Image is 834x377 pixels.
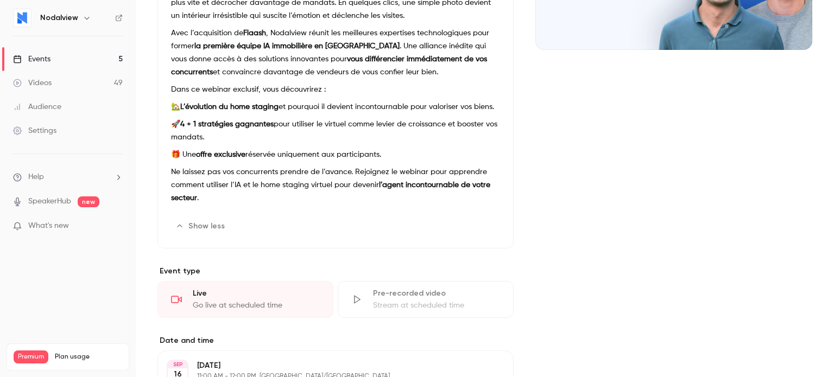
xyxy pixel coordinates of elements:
[55,353,122,361] span: Plan usage
[13,101,61,112] div: Audience
[14,9,31,27] img: Nodalview
[28,171,44,183] span: Help
[14,350,48,363] span: Premium
[78,196,99,207] span: new
[373,300,500,311] div: Stream at scheduled time
[13,78,52,88] div: Videos
[197,360,456,371] p: [DATE]
[180,120,274,128] strong: 4 + 1 stratégies gagnantes
[171,83,500,96] p: Dans ce webinar exclusif, vous découvrirez :
[171,165,500,205] p: Ne laissez pas vos concurrents prendre de l’avance. Rejoignez le webinar pour apprendre comment u...
[180,103,279,111] strong: L’évolution du home staging
[243,29,266,37] strong: Flaash
[196,151,245,158] strong: offre exclusive
[28,196,71,207] a: SpeakerHub
[40,12,78,23] h6: Nodalview
[171,148,500,161] p: 🎁 Une réservée uniquement aux participants.
[338,281,514,318] div: Pre-recorded videoStream at scheduled time
[171,100,500,113] p: 🏡 et pourquoi il devient incontournable pour valoriser vos biens.
[171,218,231,235] button: Show less
[171,118,500,144] p: 🚀 pour utiliser le virtuel comme levier de croissance et booster vos mandats.
[157,281,333,318] div: LiveGo live at scheduled time
[13,171,123,183] li: help-dropdown-opener
[168,361,187,368] div: SEP
[193,288,320,299] div: Live
[157,335,514,346] label: Date and time
[13,54,50,65] div: Events
[373,288,500,299] div: Pre-recorded video
[171,27,500,79] p: Avec l’acquisition de , Nodalview réunit les meilleures expertises technologiques pour former . U...
[157,266,514,277] p: Event type
[194,42,400,50] strong: la première équipe IA immobilière en [GEOGRAPHIC_DATA]
[28,220,69,232] span: What's new
[193,300,320,311] div: Go live at scheduled time
[13,125,56,136] div: Settings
